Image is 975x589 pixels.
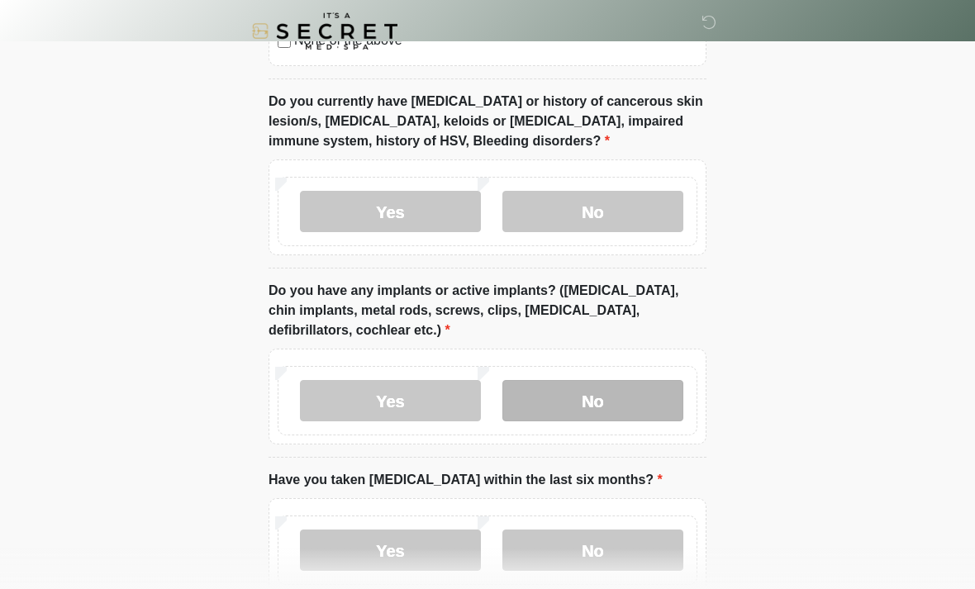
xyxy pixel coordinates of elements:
[269,281,706,340] label: Do you have any implants or active implants? ([MEDICAL_DATA], chin implants, metal rods, screws, ...
[269,92,706,151] label: Do you currently have [MEDICAL_DATA] or history of cancerous skin lesion/s, [MEDICAL_DATA], keloi...
[502,530,683,571] label: No
[300,380,481,421] label: Yes
[269,470,663,490] label: Have you taken [MEDICAL_DATA] within the last six months?
[252,12,397,50] img: It's A Secret Med Spa Logo
[300,191,481,232] label: Yes
[502,380,683,421] label: No
[502,191,683,232] label: No
[300,530,481,571] label: Yes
